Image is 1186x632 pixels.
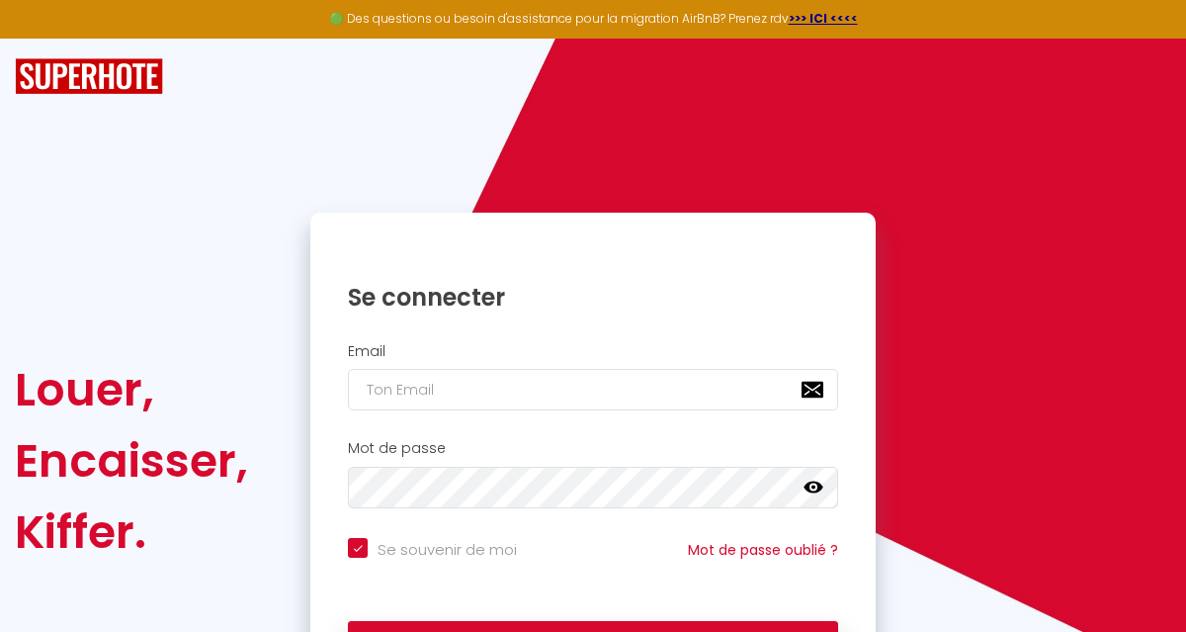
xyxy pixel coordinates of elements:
[348,343,838,360] h2: Email
[348,369,838,410] input: Ton Email
[348,440,838,457] h2: Mot de passe
[688,540,838,560] a: Mot de passe oublié ?
[15,497,248,568] div: Kiffer.
[15,58,163,95] img: SuperHote logo
[789,10,858,27] a: >>> ICI <<<<
[15,425,248,497] div: Encaisser,
[15,354,248,425] div: Louer,
[348,282,838,313] h1: Se connecter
